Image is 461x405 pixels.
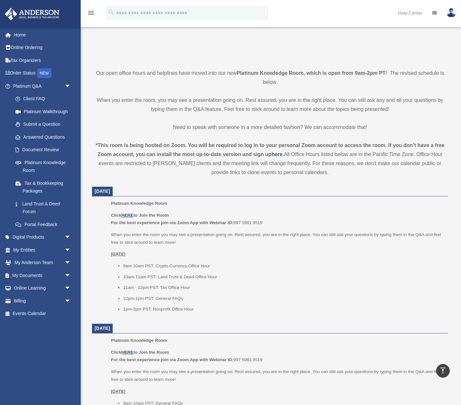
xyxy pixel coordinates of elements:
[9,177,81,197] a: Tax & Bookkeeping Packages
[111,231,444,246] p: When you enter the room you may see a presentation going on. Rest assured, you are in the right p...
[92,69,448,87] p: Our open office hours and helplines have moved into our new ! The revised schedule is below.
[95,189,110,194] span: [DATE]
[87,11,95,17] a: menu
[5,54,81,67] a: Tax Organizers
[271,152,282,157] a: here
[9,118,81,131] a: Submit a Question
[111,389,126,394] u: [DATE]
[65,80,77,93] span: arrow_drop_down
[111,220,233,225] b: For the best experience join via Zoom App with Webinar ID:
[5,231,81,244] a: Digital Productsarrow_drop_down
[123,262,444,270] li: 9am-10am PST: Crypto Currency Office Hour
[123,273,444,281] li: 10am-11am PST: Land Trust & Deed Office Hour
[282,152,284,157] strong: .
[237,70,385,76] strong: Platinum Knowledge Room, which is open from 9am-2pm PT
[65,282,77,295] span: arrow_drop_down
[95,326,110,331] span: [DATE]
[121,213,133,218] a: HERE
[65,269,77,282] span: arrow_drop_down
[5,41,81,54] a: Online Ordering
[5,28,81,41] a: Home
[9,93,81,105] a: Client FAQ
[5,256,81,269] a: My Anderson Teamarrow_drop_down
[123,295,444,302] li: 12pm-1pm PST: General FAQs
[65,243,77,257] span: arrow_drop_down
[3,8,61,20] img: Anderson Advisors Platinum Portal
[9,156,77,177] a: Platinum Knowledge Room
[9,197,81,218] a: Land Trust & Deed Forum
[9,218,81,231] a: Portal Feedback
[5,307,81,320] a: Events Calendar
[5,294,81,307] a: Billingarrow_drop_down
[111,201,167,206] span: Platinum Knowledge Room
[121,350,133,355] a: HERE
[123,284,444,291] li: 11am - 12pm PST: Tax Office Hour
[87,9,95,17] i: menu
[446,8,456,17] img: User Pic
[92,123,448,132] p: Need to speak with someone in a more detailed fashion? We can accommodate that!
[9,105,81,118] a: Platinum Walkthrough
[5,67,81,80] a: Order StatusNEW
[111,350,169,355] b: Click to Join the Room
[108,9,115,16] i: search
[111,349,444,364] p: 997 5981 9519
[111,338,167,343] span: Platinum Knowledge Room
[5,269,81,282] a: My Documentsarrow_drop_down
[9,143,81,156] a: Document Review
[111,213,169,218] b: Click to Join the Room
[37,68,51,78] div: NEW
[92,141,448,177] div: All Office Hours listed below are in the Pacific Time Zone. Office Hour events are restricted to ...
[5,80,81,93] a: Platinum Q&Aarrow_drop_down
[111,212,444,227] p: 997 5981 9519
[65,231,77,244] span: arrow_drop_down
[111,368,444,383] p: When you enter the room you may see a presentation going on. Rest assured, you are in the right p...
[9,131,81,143] a: Answered Questions
[5,243,81,256] a: My Entitiesarrow_drop_down
[111,252,126,256] u: [DATE]
[111,357,233,362] b: For the best experience join via Zoom App with Webinar ID:
[92,96,448,114] p: When you enter the room, you may see a presentation going on. Rest assured, you are in the right ...
[5,282,81,295] a: Online Learningarrow_drop_down
[439,367,447,374] i: vertical_align_top
[123,305,444,313] li: 1pm-2pm PST: Nonprofit Office Hour
[65,256,77,270] span: arrow_drop_down
[65,294,77,308] span: arrow_drop_down
[96,143,444,157] strong: *This room is being hosted on Zoom. You will be required to log in to your personal Zoom account ...
[436,364,450,378] a: vertical_align_top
